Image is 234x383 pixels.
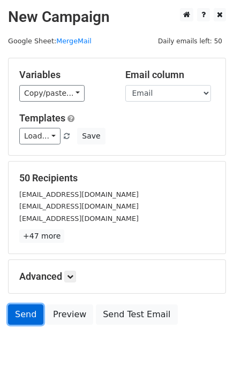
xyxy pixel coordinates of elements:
small: [EMAIL_ADDRESS][DOMAIN_NAME] [19,215,139,223]
a: MergeMail [56,37,92,45]
h5: Email column [125,69,215,81]
a: Daily emails left: 50 [154,37,226,45]
a: Copy/paste... [19,85,85,102]
h5: 50 Recipients [19,172,215,184]
button: Save [77,128,105,144]
small: Google Sheet: [8,37,92,45]
small: [EMAIL_ADDRESS][DOMAIN_NAME] [19,202,139,210]
iframe: Chat Widget [180,332,234,383]
h5: Variables [19,69,109,81]
h2: New Campaign [8,8,226,26]
span: Daily emails left: 50 [154,35,226,47]
small: [EMAIL_ADDRESS][DOMAIN_NAME] [19,190,139,198]
a: Send [8,304,43,325]
a: +47 more [19,229,64,243]
a: Templates [19,112,65,124]
a: Preview [46,304,93,325]
h5: Advanced [19,271,215,282]
a: Send Test Email [96,304,177,325]
a: Load... [19,128,61,144]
